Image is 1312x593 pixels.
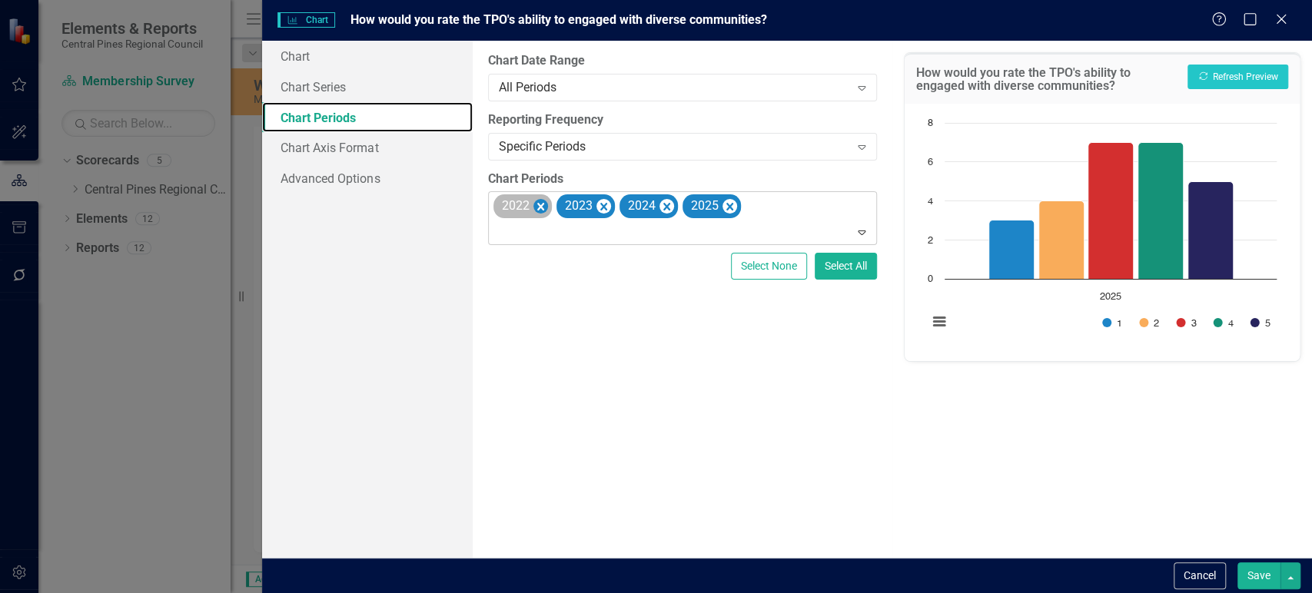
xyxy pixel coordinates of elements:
[988,220,1034,280] g: 1, bar series 1 of 5 with 1 bar.
[722,199,737,214] div: Remove 2025
[488,111,877,129] label: Reporting Frequency
[262,132,472,163] a: Chart Axis Format
[686,195,721,217] div: 2025
[262,41,472,71] a: Chart
[920,115,1284,346] svg: Interactive chart
[1038,201,1084,280] path: 2025, 4. 2.
[277,12,334,28] span: Chart
[1213,317,1233,329] button: Show 4
[1139,317,1159,329] button: Show 2
[488,171,877,188] label: Chart Periods
[499,78,850,96] div: All Periods
[499,137,850,155] div: Specific Periods
[815,253,877,280] button: Select All
[488,52,877,70] label: Chart Date Range
[560,195,595,217] div: 2023
[659,199,674,214] div: Remove 2024
[928,118,933,128] text: 8
[1251,317,1270,329] button: Show 5
[262,102,472,133] a: Chart Periods
[1187,182,1233,280] g: 5, bar series 5 of 5 with 1 bar.
[1102,317,1122,329] button: Show 1
[928,236,933,246] text: 2
[497,195,532,217] div: 2022
[1100,292,1121,302] text: 2025
[928,274,933,284] text: 0
[1176,317,1196,329] button: Show 3
[262,71,472,102] a: Chart Series
[920,115,1284,346] div: Chart. Highcharts interactive chart.
[731,253,807,280] button: Select None
[533,199,548,214] div: Remove 2022
[1187,182,1233,280] path: 2025, 5. 5.
[350,12,767,27] span: How would you rate the TPO's ability to engaged with diverse communities?
[928,197,933,207] text: 4
[623,195,658,217] div: 2024
[596,199,611,214] div: Remove 2023
[916,66,1180,93] h3: How would you rate the TPO's ability to engaged with diverse communities?
[1174,562,1226,589] button: Cancel
[1138,143,1183,280] path: 2025, 7. 4.
[1187,65,1288,89] button: Refresh Preview
[1088,143,1133,280] g: 3, bar series 3 of 5 with 1 bar.
[988,220,1034,280] path: 2025, 3. 1.
[1237,562,1280,589] button: Save
[1138,143,1183,280] g: 4, bar series 4 of 5 with 1 bar.
[1038,201,1084,280] g: 2, bar series 2 of 5 with 1 bar.
[928,157,933,167] text: 6
[262,163,472,194] a: Advanced Options
[1088,143,1133,280] path: 2025, 7. 3.
[928,311,950,333] button: View chart menu, Chart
